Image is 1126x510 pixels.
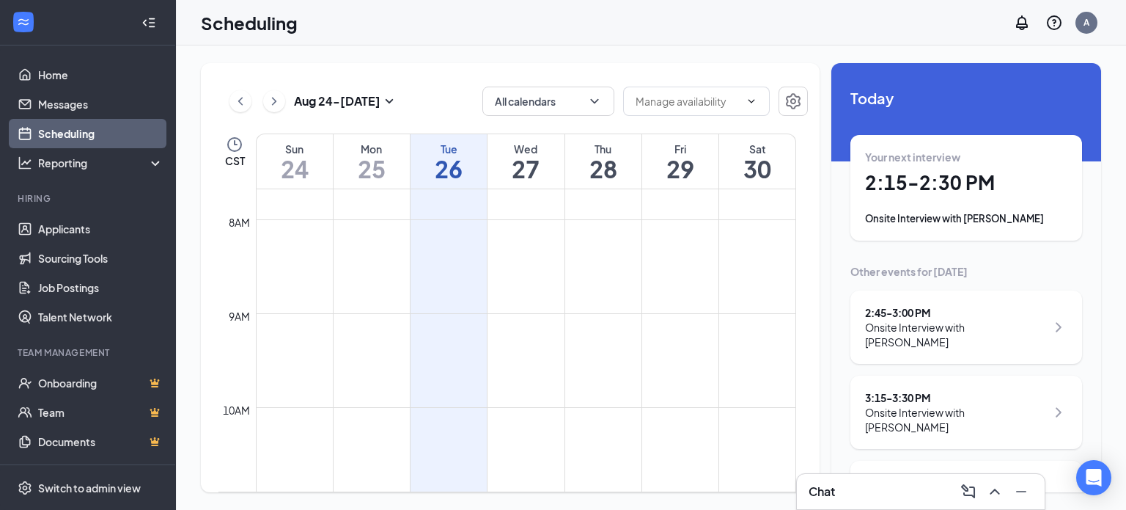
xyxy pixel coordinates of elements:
[18,346,161,359] div: Team Management
[1083,16,1089,29] div: A
[38,119,163,148] a: Scheduling
[38,156,164,170] div: Reporting
[380,92,398,110] svg: SmallChevronDown
[201,10,298,35] h1: Scheduling
[850,264,1082,279] div: Other events for [DATE]
[957,480,980,503] button: ComposeMessage
[411,142,487,156] div: Tue
[809,484,835,500] h3: Chat
[267,92,281,110] svg: ChevronRight
[1012,483,1030,500] svg: Minimize
[38,456,163,486] a: SurveysCrown
[18,192,161,205] div: Hiring
[865,405,1046,434] div: Onsite Interview with [PERSON_NAME]
[257,142,333,156] div: Sun
[1050,489,1067,506] svg: ChevronRight
[784,92,802,110] svg: Settings
[334,142,410,156] div: Mon
[1045,14,1063,32] svg: QuestionInfo
[38,427,163,456] a: DocumentsCrown
[225,153,245,168] span: CST
[960,483,977,500] svg: ComposeMessage
[487,156,564,181] h1: 27
[226,214,253,230] div: 8am
[986,483,1004,500] svg: ChevronUp
[334,134,410,189] a: August 25, 2025
[220,402,253,418] div: 10am
[229,90,251,112] button: ChevronLeft
[233,92,248,110] svg: ChevronLeft
[1076,460,1111,495] div: Open Intercom Messenger
[18,481,32,495] svg: Settings
[565,156,641,181] h1: 28
[587,94,602,109] svg: ChevronDown
[411,156,487,181] h1: 26
[38,481,141,495] div: Switch to admin view
[1009,480,1033,503] button: Minimize
[865,150,1067,164] div: Your next interview
[38,368,163,398] a: OnboardingCrown
[642,142,718,156] div: Fri
[487,134,564,189] a: August 27, 2025
[1050,318,1067,336] svg: ChevronRight
[482,87,614,116] button: All calendarsChevronDown
[226,136,243,153] svg: Clock
[38,214,163,244] a: Applicants
[16,15,31,29] svg: WorkstreamLogo
[1013,14,1031,32] svg: Notifications
[865,305,1046,320] div: 2:45 - 3:00 PM
[38,90,163,119] a: Messages
[38,398,163,427] a: TeamCrown
[487,142,564,156] div: Wed
[719,142,795,156] div: Sat
[779,87,808,116] button: Settings
[263,90,285,112] button: ChevronRight
[865,320,1046,349] div: Onsite Interview with [PERSON_NAME]
[865,390,1046,405] div: 3:15 - 3:30 PM
[636,93,740,109] input: Manage availability
[719,156,795,181] h1: 30
[565,142,641,156] div: Thu
[850,87,1082,109] span: Today
[865,211,1067,226] div: Onsite Interview with [PERSON_NAME]
[38,273,163,302] a: Job Postings
[983,480,1007,503] button: ChevronUp
[334,156,410,181] h1: 25
[1050,404,1067,421] svg: ChevronRight
[38,60,163,90] a: Home
[257,156,333,181] h1: 24
[865,170,1067,195] h1: 2:15 - 2:30 PM
[38,244,163,273] a: Sourcing Tools
[411,134,487,189] a: August 26, 2025
[294,93,380,109] h3: Aug 24 - [DATE]
[141,15,156,30] svg: Collapse
[565,134,641,189] a: August 28, 2025
[746,95,757,107] svg: ChevronDown
[38,302,163,332] a: Talent Network
[18,156,32,170] svg: Analysis
[642,156,718,181] h1: 29
[257,134,333,189] a: August 24, 2025
[226,308,253,324] div: 9am
[719,134,795,189] a: August 30, 2025
[642,134,718,189] a: August 29, 2025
